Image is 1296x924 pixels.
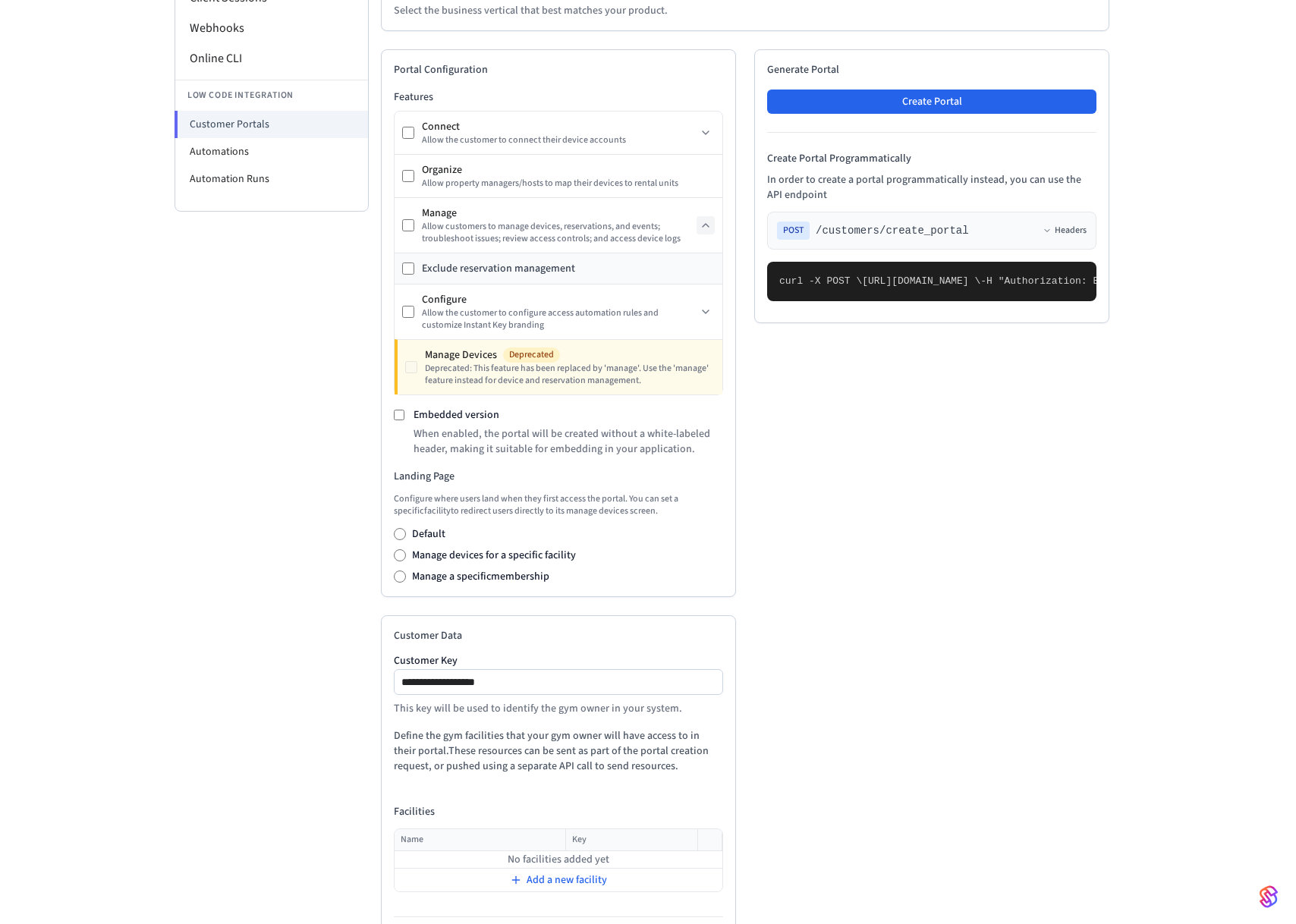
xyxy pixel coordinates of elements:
div: Allow the customer to connect their device accounts [422,134,697,146]
h2: Portal Configuration [394,62,723,77]
li: Customer Portals [175,111,368,138]
div: Connect [422,119,697,134]
h4: Facilities [394,804,723,819]
p: Select the business vertical that best matches your product. [394,3,1096,18]
li: Automations [175,138,368,165]
label: Customer Key [394,655,723,666]
span: Add a new facility [527,872,607,888]
th: Name [395,829,565,851]
span: -H "Authorization: Bearer seam_api_key_123456" \ [980,275,1264,287]
img: SeamLogoGradient.69752ec5.svg [1260,885,1278,909]
h3: Features [394,90,723,105]
label: Manage devices for a specific facility [412,548,576,563]
p: Define the gym facilities that your gym owner will have access to in their portal. These resource... [394,728,723,774]
div: Manage [422,206,697,221]
li: Webhooks [175,13,368,43]
div: Allow property managers/hosts to map their devices to rental units [422,178,715,190]
label: Manage a specific membership [412,569,549,584]
span: /customers/create_portal [816,223,969,238]
h2: Customer Data [394,628,723,643]
span: Deprecated [503,347,560,363]
li: Low Code Integration [175,80,368,111]
p: This key will be used to identify the gym owner in your system. [394,701,723,716]
li: Automation Runs [175,165,368,193]
h2: Generate Portal [767,62,1096,77]
li: Online CLI [175,43,368,74]
div: Organize [422,162,715,178]
label: Embedded version [414,407,499,423]
button: Create Portal [767,90,1096,114]
td: No facilities added yet [395,851,722,869]
p: Configure where users land when they first access the portal. You can set a specific facility to ... [394,493,723,517]
div: Exclude reservation management [422,261,575,276]
div: Manage Devices [425,347,715,363]
div: Allow the customer to configure access automation rules and customize Instant Key branding [422,307,697,332]
span: POST [777,222,810,240]
span: curl -X POST \ [779,275,862,287]
button: Headers [1043,225,1087,237]
p: In order to create a portal programmatically instead, you can use the API endpoint [767,172,1096,203]
div: Configure [422,292,697,307]
span: [URL][DOMAIN_NAME] \ [862,275,980,287]
label: Default [412,526,445,542]
h4: Create Portal Programmatically [767,151,1096,166]
p: When enabled, the portal will be created without a white-labeled header, making it suitable for e... [414,426,723,457]
div: Deprecated: This feature has been replaced by 'manage'. Use the 'manage' feature instead for devi... [425,363,715,387]
h3: Landing Page [394,469,723,484]
th: Key [565,829,697,851]
div: Allow customers to manage devices, reservations, and events; troubleshoot issues; review access c... [422,221,697,245]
